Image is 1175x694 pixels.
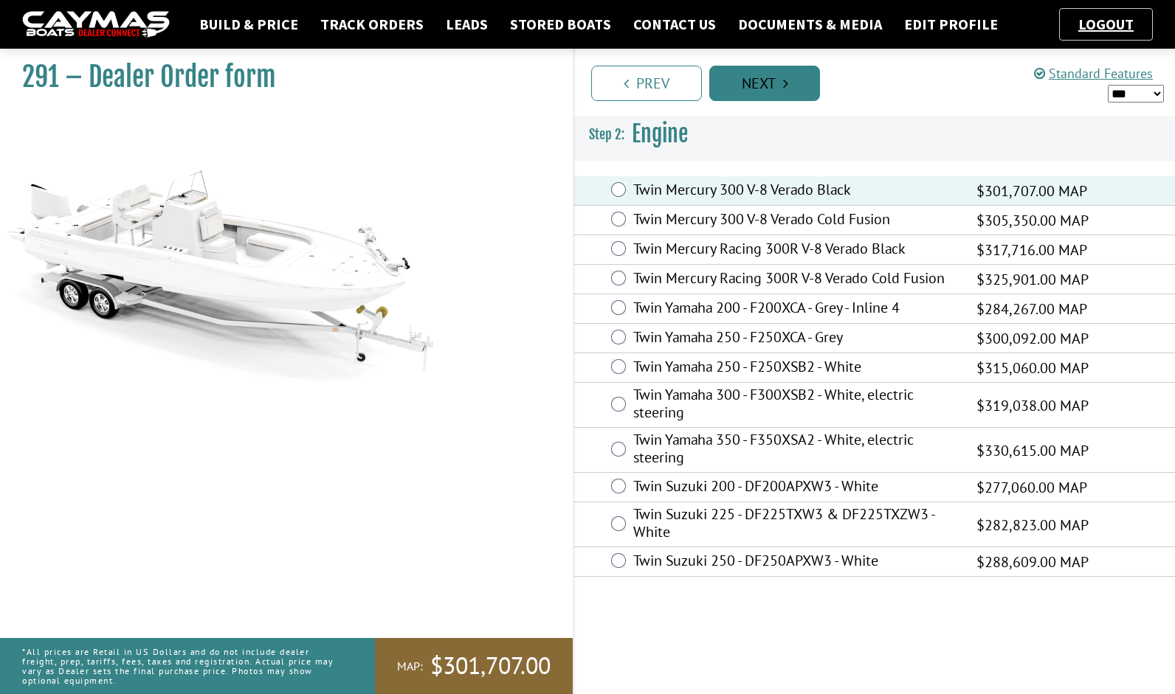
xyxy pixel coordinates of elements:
span: $300,092.00 MAP [976,327,1089,350]
span: $330,615.00 MAP [976,440,1089,462]
h1: 291 – Dealer Order form [22,60,536,94]
ul: Pagination [587,63,1175,101]
label: Twin Mercury 300 V-8 Verado Black [633,181,958,202]
a: Leads [438,15,495,34]
label: Twin Yamaha 250 - F250XCA - Grey [633,328,958,350]
span: $305,350.00 MAP [976,209,1089,232]
label: Twin Yamaha 300 - F300XSB2 - White, electric steering [633,386,958,425]
a: Prev [591,66,702,101]
img: caymas-dealer-connect-2ed40d3bc7270c1d8d7ffb4b79bf05adc795679939227970def78ec6f6c03838.gif [22,11,170,38]
label: Twin Mercury 300 V-8 Verado Cold Fusion [633,210,958,232]
span: $319,038.00 MAP [976,395,1089,417]
label: Twin Yamaha 200 - F200XCA - Grey - Inline 4 [633,299,958,320]
a: Next [709,66,820,101]
label: Twin Mercury Racing 300R V-8 Verado Cold Fusion [633,269,958,291]
span: MAP: [397,659,423,674]
a: Logout [1071,15,1141,33]
label: Twin Mercury Racing 300R V-8 Verado Black [633,240,958,261]
span: $288,609.00 MAP [976,551,1089,573]
label: Twin Suzuki 250 - DF250APXW3 - White [633,552,958,573]
label: Twin Suzuki 200 - DF200APXW3 - White [633,477,958,499]
span: $317,716.00 MAP [976,239,1087,261]
a: Stored Boats [503,15,618,34]
a: Standard Features [1034,65,1153,82]
a: Build & Price [192,15,306,34]
span: $277,060.00 MAP [976,476,1087,499]
label: Twin Yamaha 350 - F350XSA2 - White, electric steering [633,431,958,470]
a: Documents & Media [731,15,889,34]
span: $315,060.00 MAP [976,357,1089,379]
span: $301,707.00 [430,650,551,681]
a: MAP:$301,707.00 [375,638,573,694]
h3: Engine [574,107,1175,162]
span: $284,267.00 MAP [976,298,1087,320]
span: $325,901.00 MAP [976,268,1089,291]
a: Contact Us [626,15,723,34]
p: *All prices are Retail in US Dollars and do not include dealer freight, prep, tariffs, fees, taxe... [22,639,342,693]
span: $282,823.00 MAP [976,514,1089,536]
label: Twin Suzuki 225 - DF225TXW3 & DF225TXZW3 - White [633,505,958,544]
a: Edit Profile [897,15,1005,34]
a: Track Orders [313,15,431,34]
span: $301,707.00 MAP [976,180,1087,202]
label: Twin Yamaha 250 - F250XSB2 - White [633,358,958,379]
